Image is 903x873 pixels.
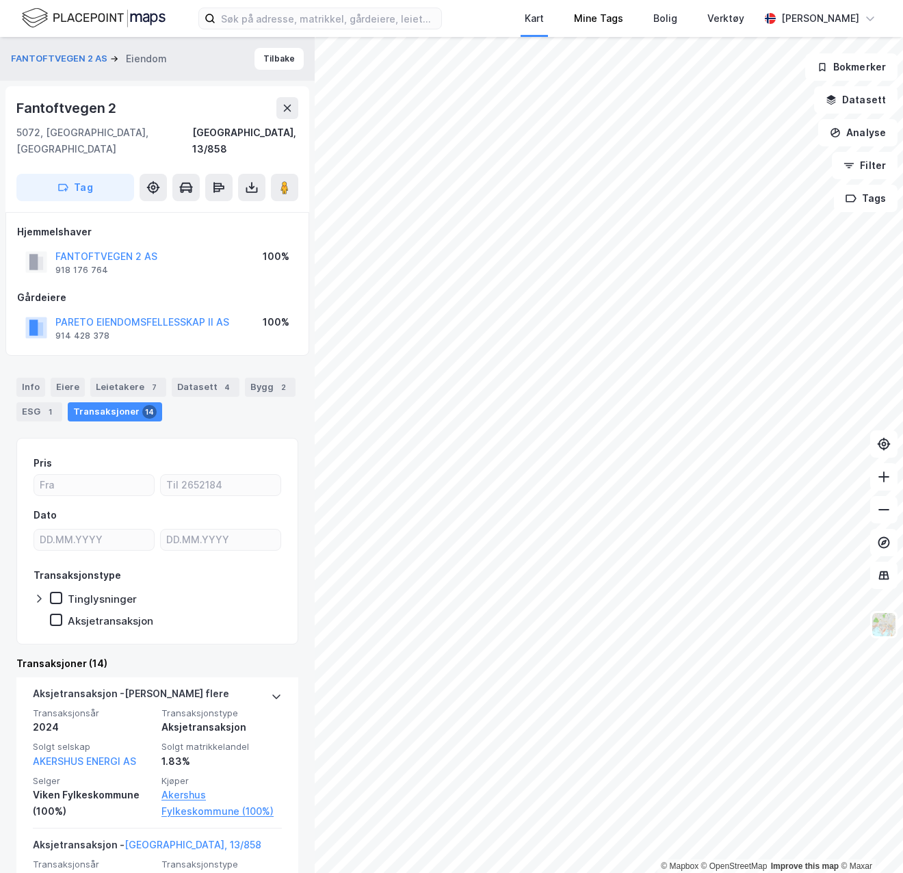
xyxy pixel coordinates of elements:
div: 1.83% [161,753,282,770]
input: Til 2652184 [161,475,280,495]
a: Akershus Fylkeskommune (100%) [161,787,282,820]
input: DD.MM.YYYY [161,530,280,550]
div: 914 428 378 [55,330,109,341]
button: Filter [832,152,898,179]
div: 918 176 764 [55,265,108,276]
button: Tilbake [254,48,304,70]
div: Gårdeiere [17,289,298,306]
span: Transaksjonstype [161,859,282,870]
div: Aksjetransaksjon [161,719,282,735]
a: Mapbox [661,861,698,871]
div: Bygg [245,378,296,397]
div: Datasett [172,378,239,397]
span: Transaksjonsår [33,859,153,870]
a: Improve this map [771,861,839,871]
div: Fantoftvegen 2 [16,97,119,119]
iframe: Chat Widget [835,807,903,873]
div: Mine Tags [574,10,623,27]
div: Dato [34,507,57,523]
div: [PERSON_NAME] [781,10,859,27]
span: Transaksjonsår [33,707,153,719]
div: Aksjetransaksjon - [33,837,261,859]
div: 5072, [GEOGRAPHIC_DATA], [GEOGRAPHIC_DATA] [16,125,192,157]
img: Z [871,612,897,638]
div: 100% [263,314,289,330]
div: ESG [16,402,62,421]
div: Hjemmelshaver [17,224,298,240]
div: 2 [276,380,290,394]
div: Verktøy [707,10,744,27]
button: FANTOFTVEGEN 2 AS [11,52,110,66]
img: logo.f888ab2527a4732fd821a326f86c7f29.svg [22,6,166,30]
div: Aksjetransaksjon [68,614,153,627]
div: 2024 [33,719,153,735]
div: Info [16,378,45,397]
input: Fra [34,475,154,495]
button: Analyse [818,119,898,146]
div: Bolig [653,10,677,27]
div: Transaksjoner [68,402,162,421]
a: OpenStreetMap [701,861,768,871]
div: Pris [34,455,52,471]
span: Selger [33,775,153,787]
button: Tags [834,185,898,212]
div: Tinglysninger [68,592,137,605]
input: Søk på adresse, matrikkel, gårdeiere, leietakere eller personer [215,8,441,29]
div: Leietakere [90,378,166,397]
span: Solgt selskap [33,741,153,753]
button: Tag [16,174,134,201]
div: Kart [525,10,544,27]
button: Datasett [814,86,898,114]
div: Aksjetransaksjon - [PERSON_NAME] flere [33,686,229,707]
div: 100% [263,248,289,265]
div: 4 [220,380,234,394]
input: DD.MM.YYYY [34,530,154,550]
div: 7 [147,380,161,394]
button: Bokmerker [805,53,898,81]
div: Transaksjonstype [34,567,121,584]
span: Solgt matrikkelandel [161,741,282,753]
span: Kjøper [161,775,282,787]
div: Transaksjoner (14) [16,655,298,672]
div: Viken Fylkeskommune (100%) [33,787,153,820]
div: 1 [43,405,57,419]
div: [GEOGRAPHIC_DATA], 13/858 [192,125,298,157]
div: Eiendom [126,51,167,67]
div: Eiere [51,378,85,397]
a: AKERSHUS ENERGI AS [33,755,136,767]
div: 14 [142,405,157,419]
a: [GEOGRAPHIC_DATA], 13/858 [125,839,261,850]
span: Transaksjonstype [161,707,282,719]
